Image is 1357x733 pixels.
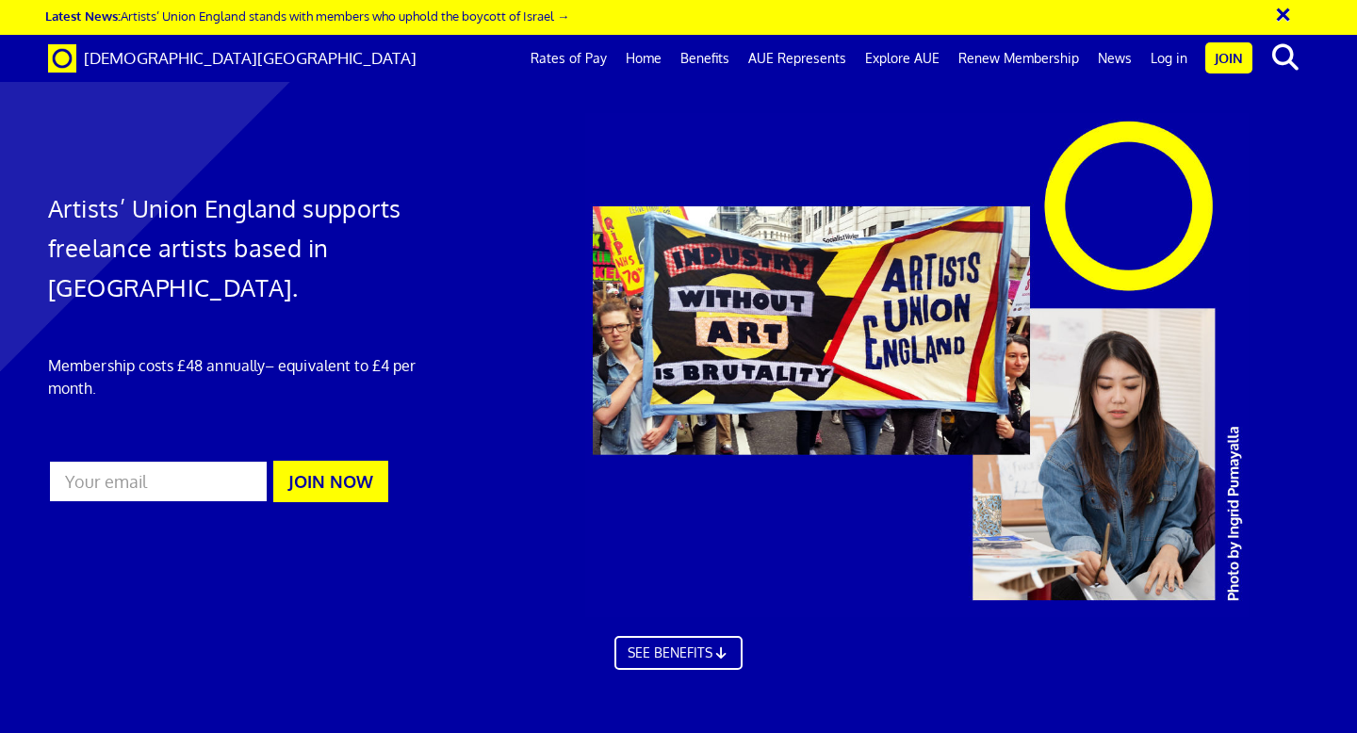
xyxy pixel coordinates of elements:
p: Membership costs £48 annually – equivalent to £4 per month. [48,354,450,399]
a: Benefits [671,35,739,82]
h1: Artists’ Union England supports freelance artists based in [GEOGRAPHIC_DATA]. [48,188,450,307]
button: JOIN NOW [273,461,388,502]
button: search [1256,38,1314,77]
span: [DEMOGRAPHIC_DATA][GEOGRAPHIC_DATA] [84,48,417,68]
a: Rates of Pay [521,35,616,82]
input: Your email [48,460,269,503]
a: Home [616,35,671,82]
a: Latest News:Artists’ Union England stands with members who uphold the boycott of Israel → [45,8,569,24]
a: Explore AUE [856,35,949,82]
a: News [1088,35,1141,82]
a: Renew Membership [949,35,1088,82]
a: SEE BENEFITS [614,636,743,670]
strong: Latest News: [45,8,121,24]
a: Join [1205,42,1252,73]
a: Brand [DEMOGRAPHIC_DATA][GEOGRAPHIC_DATA] [34,35,431,82]
a: AUE Represents [739,35,856,82]
a: Log in [1141,35,1197,82]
